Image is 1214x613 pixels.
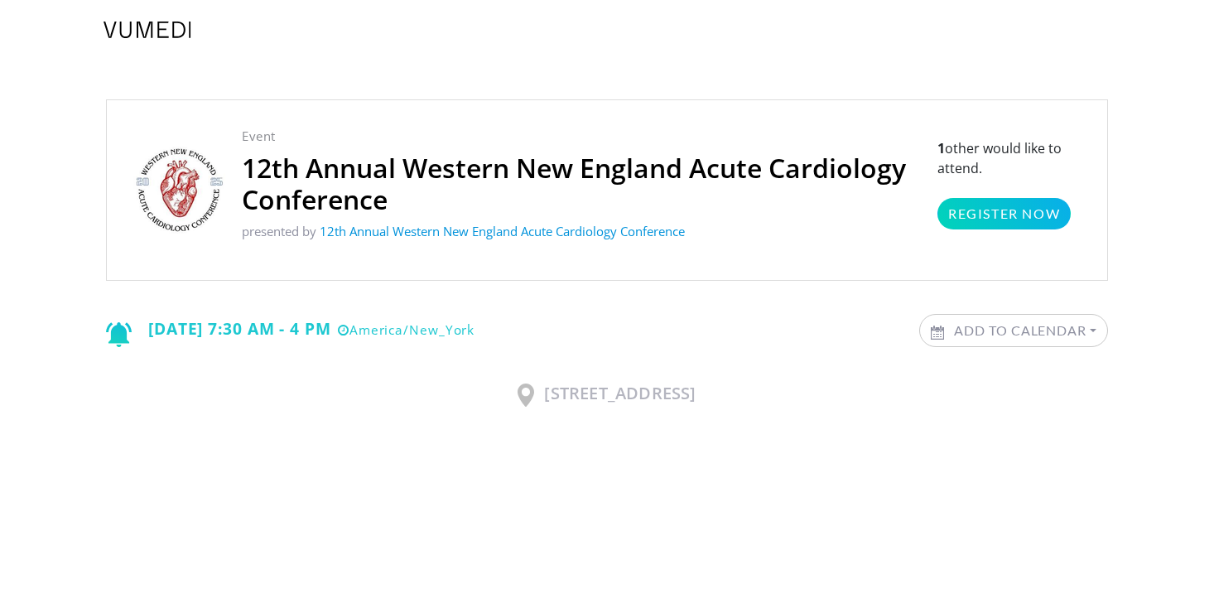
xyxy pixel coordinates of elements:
a: Add to Calendar [920,315,1107,346]
p: other would like to attend. [937,138,1081,229]
h3: [STREET_ADDRESS] [106,384,1108,407]
a: Register Now [937,198,1071,229]
a: 12th Annual Western New England Acute Cardiology Conference [320,223,685,239]
img: Notification icon [106,322,132,347]
small: America/New_York [338,321,475,339]
img: 12th Annual Western New England Acute Cardiology Conference [133,147,225,234]
strong: 1 [937,139,945,157]
div: [DATE] 7:30 AM - 4 PM [106,314,475,347]
p: presented by [242,222,921,241]
img: Location Icon [518,384,534,407]
img: Calendar icon [931,326,944,340]
h2: 12th Annual Western New England Acute Cardiology Conference [242,152,921,215]
p: Event [242,127,921,146]
img: VuMedi Logo [104,22,191,38]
